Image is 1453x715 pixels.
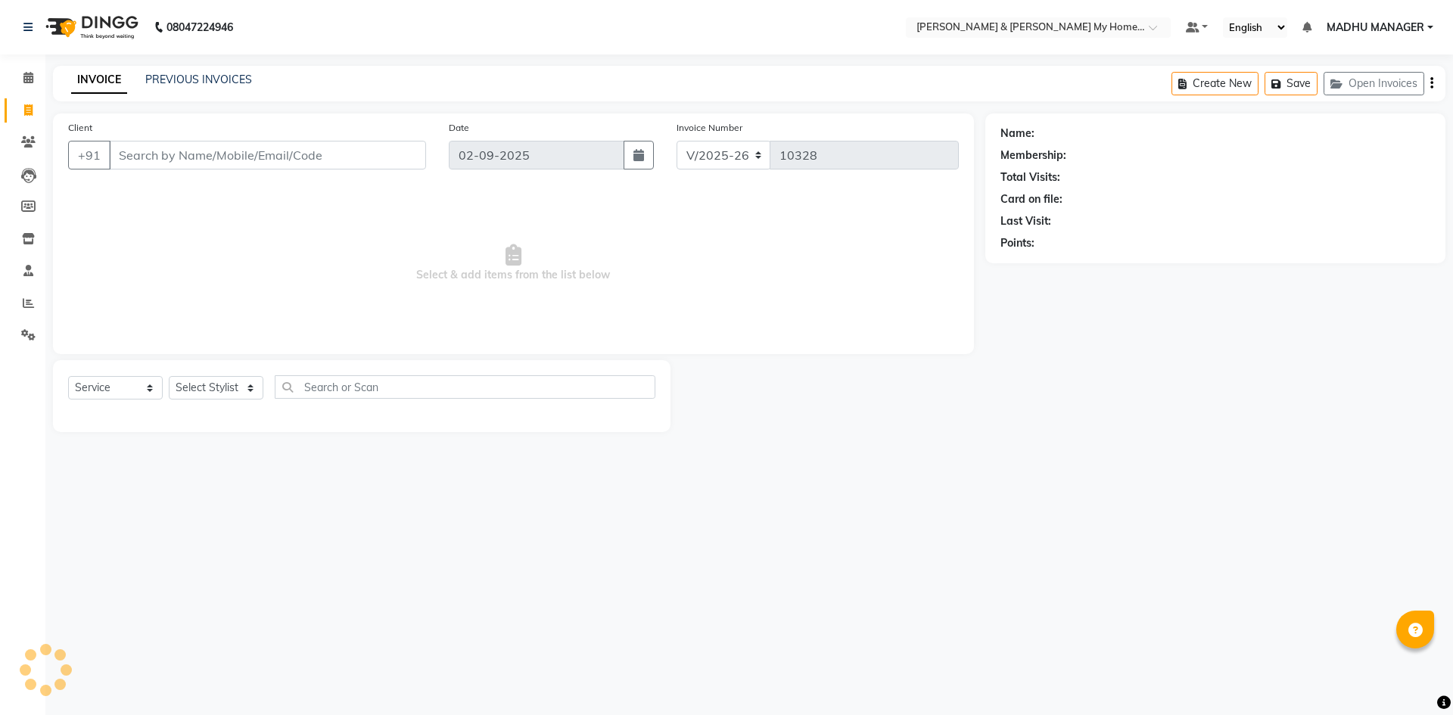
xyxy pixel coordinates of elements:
[1000,213,1051,229] div: Last Visit:
[71,67,127,94] a: INVOICE
[145,73,252,86] a: PREVIOUS INVOICES
[68,121,92,135] label: Client
[68,141,110,169] button: +91
[677,121,742,135] label: Invoice Number
[1000,126,1035,141] div: Name:
[1265,72,1318,95] button: Save
[1327,20,1424,36] span: MADHU MANAGER
[1000,191,1063,207] div: Card on file:
[449,121,469,135] label: Date
[1000,169,1060,185] div: Total Visits:
[39,6,142,48] img: logo
[1324,72,1424,95] button: Open Invoices
[109,141,426,169] input: Search by Name/Mobile/Email/Code
[1000,235,1035,251] div: Points:
[1000,148,1066,163] div: Membership:
[68,188,959,339] span: Select & add items from the list below
[1171,72,1259,95] button: Create New
[275,375,655,399] input: Search or Scan
[166,6,233,48] b: 08047224946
